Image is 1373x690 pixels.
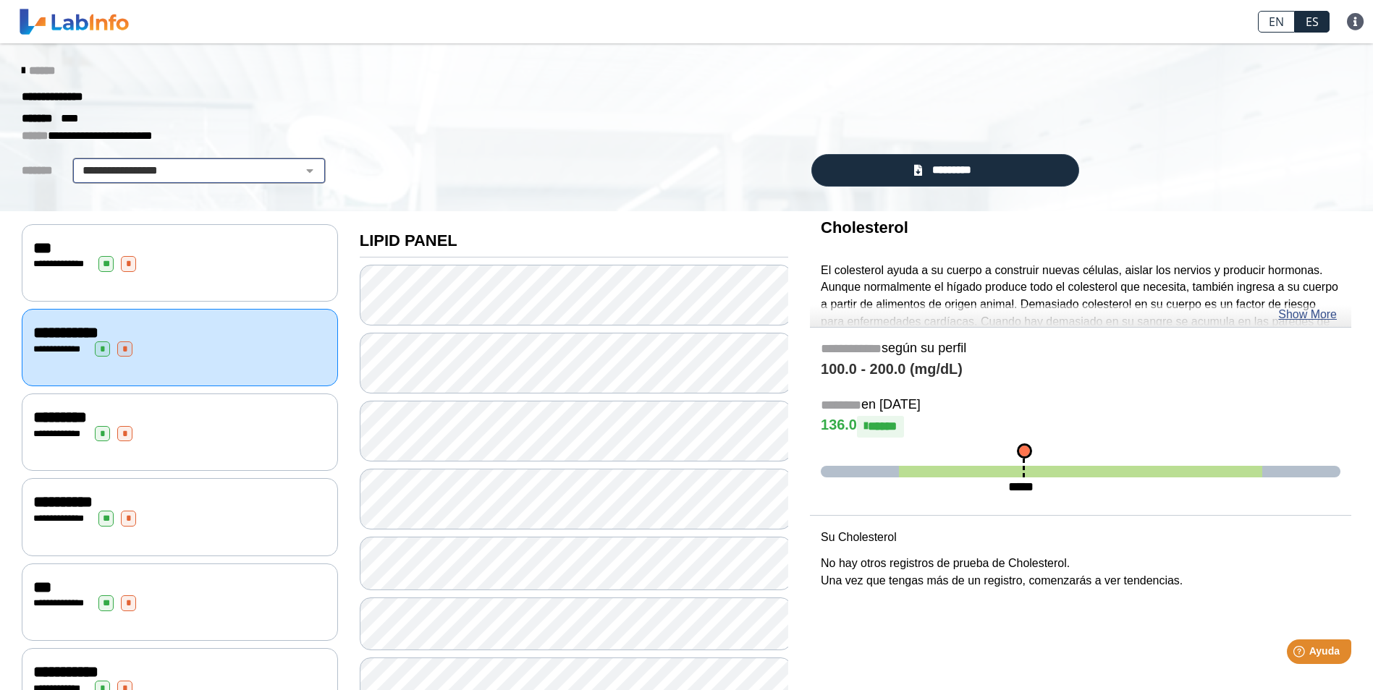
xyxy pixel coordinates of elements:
p: El colesterol ayuda a su cuerpo a construir nuevas células, aislar los nervios y producir hormona... [821,262,1340,383]
h5: en [DATE] [821,397,1340,414]
b: LIPID PANEL [360,231,457,250]
h4: 100.0 - 200.0 (mg/dL) [821,361,1340,378]
p: Su Cholesterol [821,529,1340,546]
a: ES [1295,11,1330,33]
h4: 136.0 [821,416,1340,438]
b: Cholesterol [821,218,908,237]
iframe: Help widget launcher [1244,634,1357,674]
h5: según su perfil [821,341,1340,357]
a: EN [1258,11,1295,33]
p: No hay otros registros de prueba de Cholesterol. Una vez que tengas más de un registro, comenzará... [821,555,1340,589]
a: Show More [1278,306,1337,323]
